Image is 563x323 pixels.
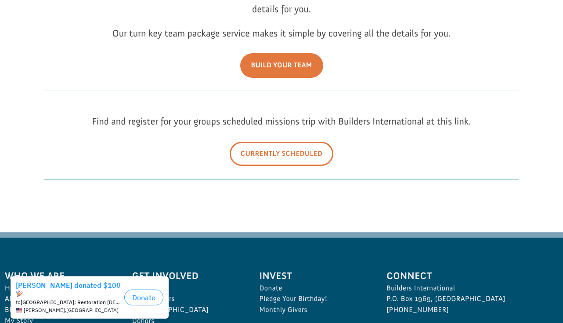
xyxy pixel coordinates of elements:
a: Donate [260,283,368,294]
img: emoji partyPopper [16,18,23,26]
a: Projects [132,283,240,294]
a: Currently Scheduled [230,142,334,166]
span: Connect [386,268,558,283]
span: Our turn key team package service makes it simple by covering all the details for you. [112,27,451,39]
img: US.png [16,35,22,41]
span: Who We Are [5,268,113,283]
span: Get Involved [132,268,240,283]
a: [DEMOGRAPHIC_DATA] [132,305,240,316]
a: Pledge Your Birthday! [260,294,368,305]
button: Donate [124,18,163,33]
p: Builders International P.O. Box 1969, [GEOGRAPHIC_DATA] [PHONE_NUMBER] [386,283,558,316]
span: [PERSON_NAME] , [GEOGRAPHIC_DATA] [24,35,119,41]
a: Monthly Givers [260,305,368,316]
div: [PERSON_NAME] donated $100 [16,9,121,26]
strong: [GEOGRAPHIC_DATA]: Restoration [DEMOGRAPHIC_DATA] [21,27,165,33]
span: Find and register for your groups scheduled missions trip with Builders International at this link. [92,115,471,127]
a: Team Leaders [132,294,240,305]
a: Build Your Team [240,53,323,77]
div: to [16,27,121,33]
span: Invest [260,268,368,283]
